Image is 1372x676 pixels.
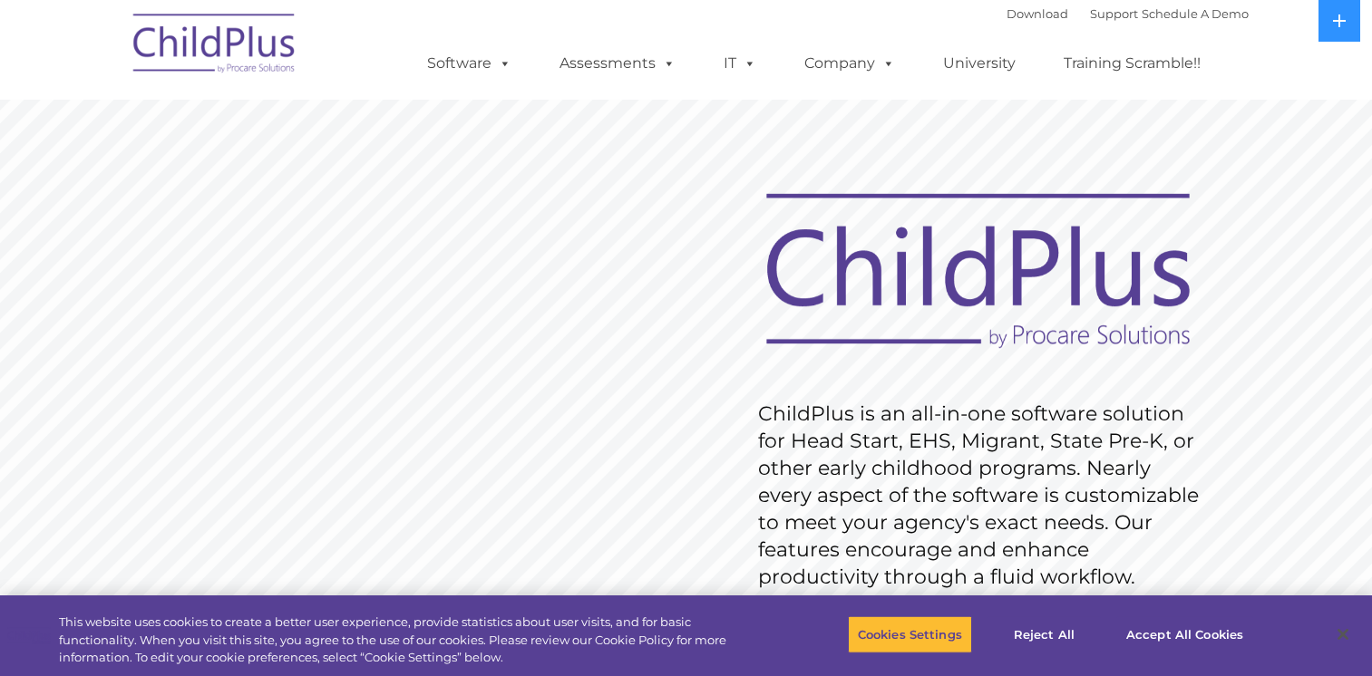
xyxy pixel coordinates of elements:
[124,1,306,92] img: ChildPlus by Procare Solutions
[541,45,694,82] a: Assessments
[409,45,530,82] a: Software
[1090,6,1138,21] a: Support
[1142,6,1249,21] a: Schedule A Demo
[1046,45,1219,82] a: Training Scramble!!
[988,615,1101,653] button: Reject All
[1323,614,1363,654] button: Close
[1007,6,1249,21] font: |
[925,45,1034,82] a: University
[786,45,913,82] a: Company
[758,401,1208,591] rs-layer: ChildPlus is an all-in-one software solution for Head Start, EHS, Migrant, State Pre-K, or other ...
[705,45,774,82] a: IT
[1116,615,1253,653] button: Accept All Cookies
[848,615,972,653] button: Cookies Settings
[1007,6,1068,21] a: Download
[59,613,754,667] div: This website uses cookies to create a better user experience, provide statistics about user visit...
